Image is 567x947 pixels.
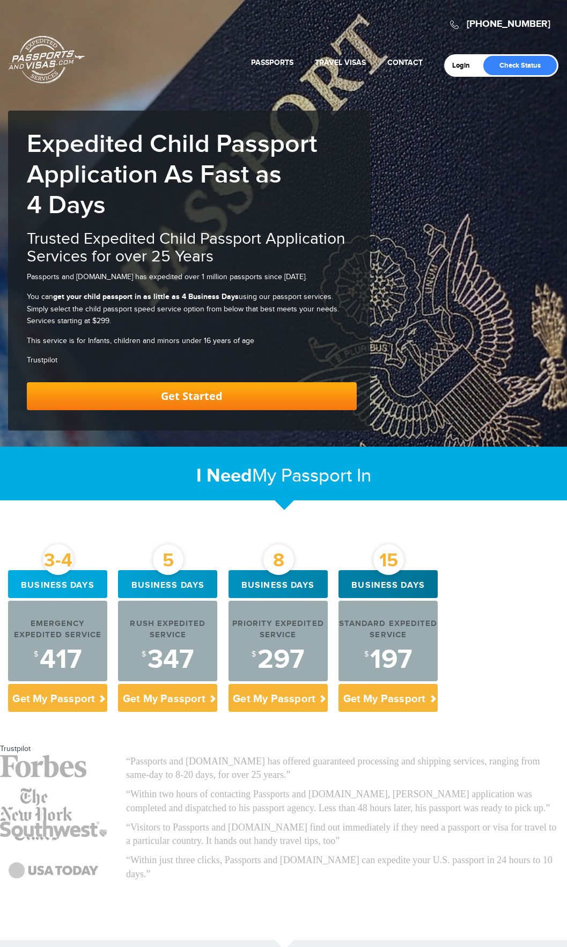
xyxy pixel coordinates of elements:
[251,58,293,67] a: Passports
[8,646,107,673] div: 417
[53,292,239,301] strong: get your child passport in as little as 4 Business Days
[229,618,328,641] div: Priority Expedited Service
[153,544,183,575] div: 5
[229,684,328,712] p: Get My Passport
[34,650,38,659] sup: $
[338,646,438,673] div: 197
[9,35,85,84] a: Passports & [DOMAIN_NAME]
[8,570,107,598] div: Business days
[126,854,559,881] p: “Within just three clicks, Passports and [DOMAIN_NAME] can expedite your U.S. passport in 24 hour...
[229,646,328,673] div: 297
[229,570,328,712] a: 8 Business days Priority Expedited Service $297 Get My Passport
[27,335,357,347] p: This service is for Infants, children and minors under 16 years of age
[27,230,357,266] h2: Trusted Expedited Child Passport Application Services for over 25 Years
[281,465,371,487] span: Passport In
[229,570,328,598] div: Business days
[338,570,438,712] a: 15 Business days Standard Expedited Service $197 Get My Passport
[27,271,357,283] p: Passports and [DOMAIN_NAME] has expedited over 1 million passports since [DATE].
[118,570,217,712] a: 5 Business days Rush Expedited Service $347 Get My Passport
[338,570,438,598] div: Business days
[452,61,477,70] a: Login
[338,684,438,712] p: Get My Passport
[196,464,252,487] strong: I Need
[27,356,57,365] a: Trustpilot
[27,291,357,327] p: You can using our passport services. Simply select the child passport speed service option from b...
[315,58,366,67] a: Travel Visas
[364,650,369,659] sup: $
[8,570,107,712] a: 3-4 Business days Emergency Expedited Service $417 Get My Passport
[467,18,550,30] a: [PHONE_NUMBER]
[118,684,217,712] p: Get My Passport
[373,544,404,575] div: 15
[118,646,217,673] div: 347
[126,755,559,782] p: “Passports and [DOMAIN_NAME] has offered guaranteed processing and shipping services, ranging fro...
[338,618,438,641] div: Standard Expedited Service
[118,570,217,598] div: Business days
[263,544,294,575] div: 8
[43,544,73,575] div: 3-4
[8,618,107,641] div: Emergency Expedited Service
[142,650,146,659] sup: $
[387,58,423,67] a: Contact
[252,650,256,659] sup: $
[8,464,559,487] h2: My
[27,129,317,221] b: Expedited Child Passport Application As Fast as 4 Days
[126,788,559,815] p: “Within two hours of contacting Passports and [DOMAIN_NAME], [PERSON_NAME] application was comple...
[126,821,559,848] p: “Visitors to Passports and [DOMAIN_NAME] find out immediately if they need a passport or visa for...
[27,382,357,410] a: Get Started
[118,618,217,641] div: Rush Expedited Service
[8,684,107,712] p: Get My Passport
[483,56,557,75] a: Check Status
